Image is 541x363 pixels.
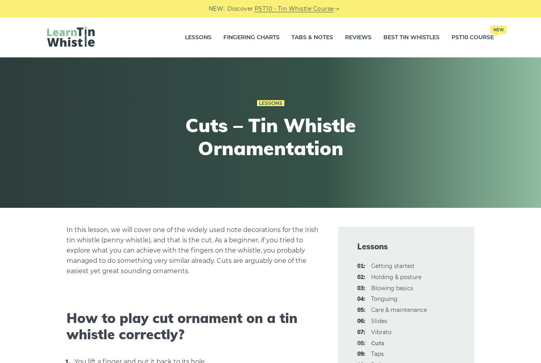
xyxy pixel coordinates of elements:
span: Lessons [357,241,455,252]
a: 04:Tonguing [371,295,398,302]
strong: Cuts [371,340,384,347]
img: LearnTinWhistle.com [47,27,95,47]
a: Reviews [345,28,371,48]
a: 03:Blowing basics [371,285,413,292]
a: Best Tin Whistles [383,28,440,48]
a: Lessons [185,28,211,48]
span: 09: [357,350,365,359]
span: 08: [357,339,365,348]
h1: Cuts – Tin Whistle Ornamentation [125,114,416,160]
a: Fingering Charts [223,28,280,48]
a: 01:Getting started [371,262,414,270]
a: Tabs & Notes [291,28,333,48]
p: In this lesson, we will cover one of the widely used note decorations for the Irish tin whistle (... [67,225,319,276]
span: 07: [357,328,365,337]
span: 04: [357,295,365,304]
span: 06: [357,317,365,326]
a: 05:Care & maintenance [371,306,427,314]
span: 02: [357,273,365,282]
span: 05: [357,306,365,315]
span: 01: [357,262,365,271]
a: 06:Slides [371,317,387,325]
a: 09:Taps [371,350,384,357]
span: New [490,25,507,34]
a: 02:Holding & posture [371,274,421,281]
a: 07:Vibrato [371,329,392,336]
a: PST10 CourseNew [451,28,494,48]
h2: How to play cut ornament on a tin whistle correctly? [67,310,319,343]
a: Lessons [257,100,284,106]
span: 03: [357,284,365,293]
